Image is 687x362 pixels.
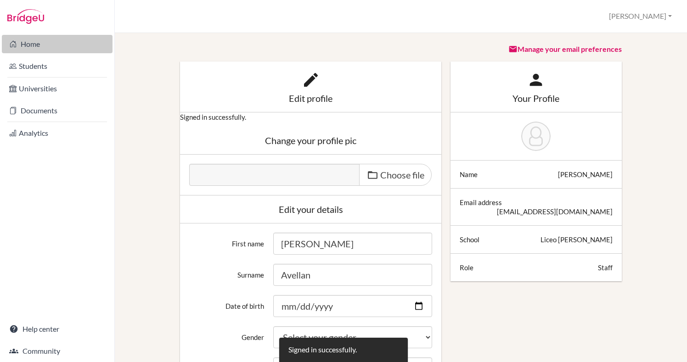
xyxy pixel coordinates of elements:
div: Signed in successfully. [288,345,357,355]
label: Date of birth [185,295,269,311]
div: [PERSON_NAME] [558,170,613,179]
a: Universities [2,79,113,98]
div: Liceo [PERSON_NAME] [541,235,613,244]
div: Staff [598,263,613,272]
img: Carla Avellan [521,122,551,151]
a: Help center [2,320,113,338]
div: Email address [460,198,502,207]
a: Analytics [2,124,113,142]
p: Signed in successfully. [180,112,441,122]
div: [EMAIL_ADDRESS][DOMAIN_NAME] [497,207,613,216]
a: Manage your email preferences [508,45,622,53]
div: Your Profile [460,94,613,103]
a: Documents [2,101,113,120]
div: Role [460,263,473,272]
div: Name [460,170,478,179]
img: Bridge-U [7,9,44,24]
button: [PERSON_NAME] [605,8,676,25]
div: Change your profile pic [189,136,432,145]
span: Choose file [380,169,424,180]
div: Edit profile [189,94,432,103]
div: School [460,235,479,244]
a: Home [2,35,113,53]
label: Surname [185,264,269,279]
label: Gender [185,326,269,342]
label: First name [185,233,269,248]
a: Students [2,57,113,75]
div: Edit your details [189,205,432,214]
